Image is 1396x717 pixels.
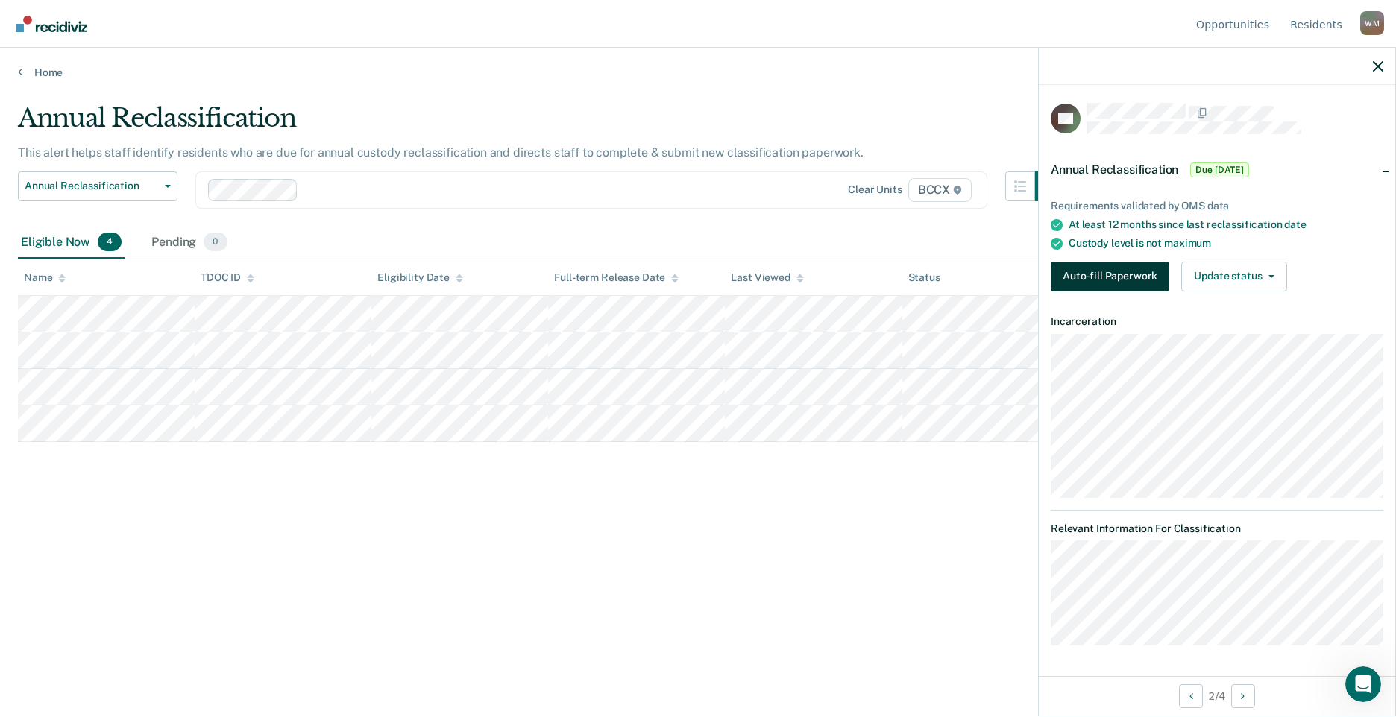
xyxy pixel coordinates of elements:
[1231,684,1255,708] button: Next Opportunity
[377,271,463,284] div: Eligibility Date
[1051,522,1383,535] dt: Relevant Information For Classification
[1360,11,1384,35] div: W M
[908,178,972,202] span: BCCX
[1164,237,1211,249] span: maximum
[1345,666,1381,702] iframe: Intercom live chat
[1360,11,1384,35] button: Profile dropdown button
[1179,684,1203,708] button: Previous Opportunity
[1051,262,1169,291] button: Auto-fill Paperwork
[1284,218,1306,230] span: date
[1051,315,1383,328] dt: Incarceration
[18,103,1065,145] div: Annual Reclassification
[16,16,87,32] img: Recidiviz
[18,227,125,259] div: Eligible Now
[18,66,1378,79] a: Home
[554,271,679,284] div: Full-term Release Date
[1051,262,1175,291] a: Navigate to form link
[731,271,803,284] div: Last Viewed
[24,271,66,284] div: Name
[1039,146,1395,194] div: Annual ReclassificationDue [DATE]
[1039,676,1395,716] div: 2 / 4
[204,233,227,252] span: 0
[1069,237,1383,250] div: Custody level is not
[848,183,902,196] div: Clear units
[148,227,230,259] div: Pending
[1051,200,1383,212] div: Requirements validated by OMS data
[908,271,940,284] div: Status
[1190,162,1249,177] span: Due [DATE]
[18,145,864,159] p: This alert helps staff identify residents who are due for annual custody reclassification and dir...
[1181,262,1286,291] button: Update status
[1069,218,1383,231] div: At least 12 months since last reclassification
[98,233,122,252] span: 4
[1051,162,1178,177] span: Annual Reclassification
[201,271,254,284] div: TDOC ID
[25,180,159,192] span: Annual Reclassification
